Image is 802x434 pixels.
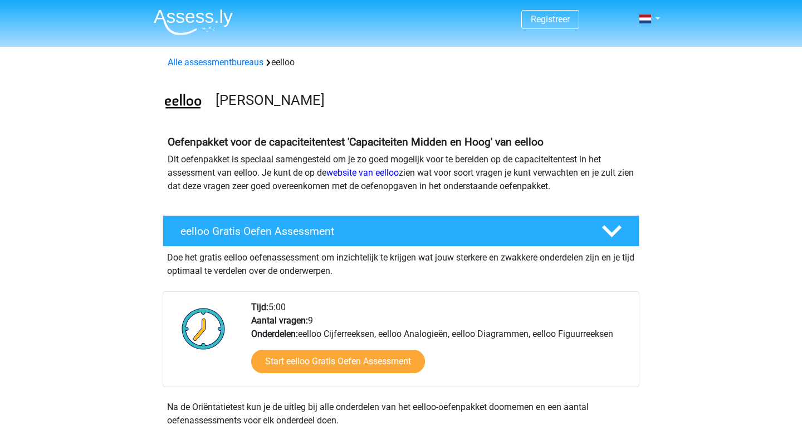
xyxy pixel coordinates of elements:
[243,301,638,387] div: 5:00 9 eelloo Cijferreeksen, eelloo Analogieën, eelloo Diagrammen, eelloo Figuurreeksen
[154,9,233,35] img: Assessly
[251,329,298,339] b: Onderdelen:
[251,315,308,326] b: Aantal vragen:
[531,14,570,25] a: Registreer
[251,350,425,373] a: Start eelloo Gratis Oefen Assessment
[168,136,544,148] b: Oefenpakket voor de capaciteitentest 'Capaciteiten Midden en Hoog' van eelloo
[158,215,644,247] a: eelloo Gratis Oefen Assessment
[163,83,203,122] img: eelloo.png
[163,401,639,427] div: Na de Oriëntatietest kun je de uitleg bij alle onderdelen van het eelloo-oefenpakket doornemen en...
[168,153,634,193] p: Dit oefenpakket is speciaal samengesteld om je zo goed mogelijk voor te bereiden op de capaciteit...
[251,302,268,312] b: Tijd:
[180,225,584,238] h4: eelloo Gratis Oefen Assessment
[163,56,639,69] div: eelloo
[163,247,639,278] div: Doe het gratis eelloo oefenassessment om inzichtelijk te krijgen wat jouw sterkere en zwakkere on...
[175,301,232,356] img: Klok
[168,57,263,67] a: Alle assessmentbureaus
[216,91,630,109] h3: [PERSON_NAME]
[326,167,399,178] a: website van eelloo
